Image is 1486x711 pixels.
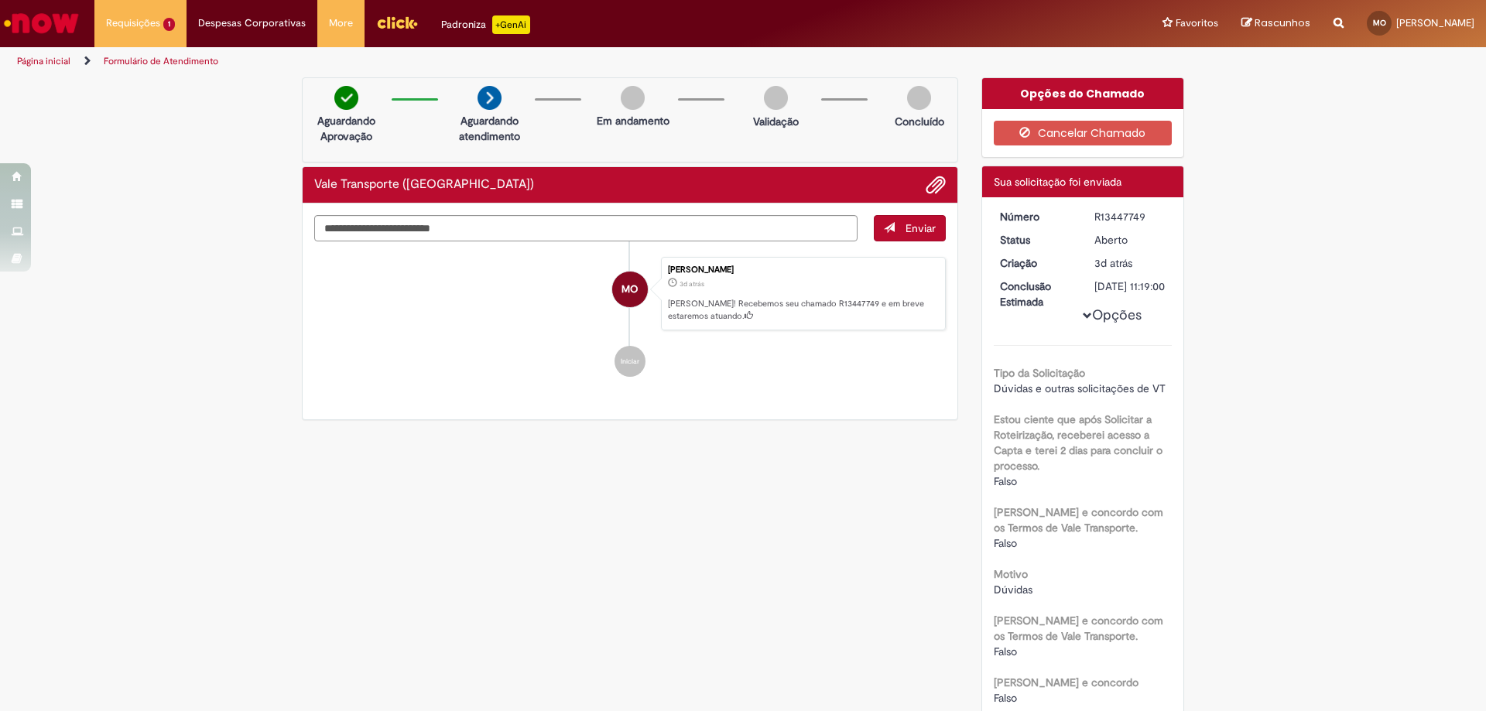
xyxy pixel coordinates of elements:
img: ServiceNow [2,8,81,39]
dt: Conclusão Estimada [988,279,1084,309]
span: 3d atrás [680,279,704,289]
b: Tipo da Solicitação [994,366,1085,380]
div: 26/08/2025 11:18:55 [1094,255,1166,271]
a: Formulário de Atendimento [104,55,218,67]
b: Estou ciente que após Solicitar a Roteirização, receberei acesso a Capta e terei 2 dias para conc... [994,412,1162,473]
b: [PERSON_NAME] e concordo com os Termos de Vale Transporte. [994,505,1163,535]
img: img-circle-grey.png [764,86,788,110]
span: More [329,15,353,31]
span: Falso [994,644,1017,658]
dt: Criação [988,255,1084,271]
span: Falso [994,691,1017,705]
b: [PERSON_NAME] e concordo com os Termos de Vale Transporte. [994,614,1163,643]
img: click_logo_yellow_360x200.png [376,11,418,34]
span: Falso [994,536,1017,550]
button: Adicionar anexos [926,175,946,195]
p: [PERSON_NAME]! Recebemos seu chamado R13447749 e em breve estaremos atuando. [668,298,937,322]
time: 26/08/2025 11:18:55 [1094,256,1132,270]
textarea: Digite sua mensagem aqui... [314,215,858,241]
ul: Histórico de tíquete [314,241,946,393]
span: Falso [994,474,1017,488]
div: Opções do Chamado [982,78,1184,109]
button: Enviar [874,215,946,241]
img: check-circle-green.png [334,86,358,110]
img: img-circle-grey.png [621,86,645,110]
a: Página inicial [17,55,70,67]
span: Favoritos [1176,15,1218,31]
span: Despesas Corporativas [198,15,306,31]
button: Cancelar Chamado [994,121,1173,145]
div: Marcelle Campos Oliveira [612,272,648,307]
span: Dúvidas [994,583,1032,596]
img: arrow-next.png [478,86,502,110]
dt: Número [988,209,1084,224]
img: img-circle-grey.png [907,86,931,110]
div: [DATE] 11:19:00 [1094,279,1166,294]
div: Aberto [1094,232,1166,248]
ul: Trilhas de página [12,47,979,76]
div: Padroniza [441,15,530,34]
p: Validação [753,114,799,129]
a: Rascunhos [1241,16,1310,31]
span: Requisições [106,15,160,31]
p: +GenAi [492,15,530,34]
div: R13447749 [1094,209,1166,224]
h2: Vale Transporte (VT) Histórico de tíquete [314,178,534,192]
span: Rascunhos [1255,15,1310,30]
span: MO [621,271,638,308]
span: Dúvidas e outras solicitações de VT [994,381,1166,395]
p: Aguardando atendimento [452,113,527,144]
span: MO [1373,18,1386,28]
p: Aguardando Aprovação [309,113,384,144]
p: Em andamento [597,113,669,128]
span: [PERSON_NAME] [1396,16,1474,29]
p: Concluído [895,114,944,129]
time: 26/08/2025 11:18:55 [680,279,704,289]
li: Marcelle Campos Oliveira [314,257,946,331]
b: Motivo [994,567,1028,581]
dt: Status [988,232,1084,248]
div: [PERSON_NAME] [668,265,937,275]
span: Enviar [906,221,936,235]
b: [PERSON_NAME] e concordo [994,675,1138,689]
span: 1 [163,18,175,31]
span: 3d atrás [1094,256,1132,270]
span: Sua solicitação foi enviada [994,175,1121,189]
